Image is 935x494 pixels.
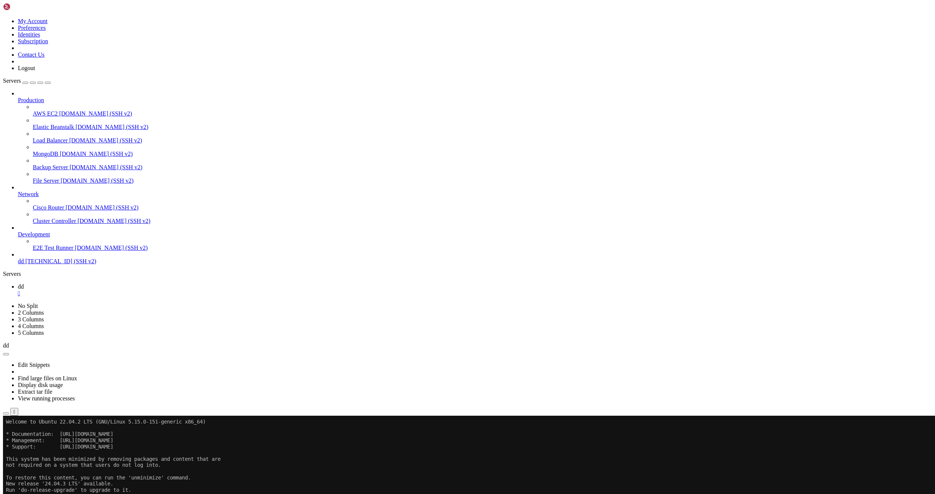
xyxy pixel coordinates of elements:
[33,238,932,251] li: E2E Test Runner [DOMAIN_NAME] (SSH v2)
[78,218,151,224] span: [DOMAIN_NAME] (SSH v2)
[33,124,932,130] a: Elastic Beanstalk [DOMAIN_NAME] (SSH v2)
[3,271,932,277] div: Servers
[59,110,132,117] span: [DOMAIN_NAME] (SSH v2)
[18,375,77,381] a: Find large files on Linux
[33,110,58,117] span: AWS EC2
[3,78,51,84] a: Servers
[18,191,932,198] a: Network
[76,124,149,130] span: [DOMAIN_NAME] (SSH v2)
[33,198,932,211] li: Cisco Router [DOMAIN_NAME] (SSH v2)
[18,309,44,316] a: 2 Columns
[33,117,932,130] li: Elastic Beanstalk [DOMAIN_NAME] (SSH v2)
[61,177,134,184] span: [DOMAIN_NAME] (SSH v2)
[18,97,44,103] span: Production
[72,90,75,96] div: (22, 14)
[69,137,142,144] span: [DOMAIN_NAME] (SSH v2)
[33,211,932,224] li: Cluster Controller [DOMAIN_NAME] (SSH v2)
[18,283,24,290] span: dd
[33,171,932,184] li: File Server [DOMAIN_NAME] (SSH v2)
[3,59,839,65] x-row: To restore this content, you can run the 'unminimize' command.
[10,408,18,416] button: 
[18,283,932,297] a: dd
[3,40,839,47] x-row: This system has been minimized by removing packages and content that are
[18,316,44,322] a: 3 Columns
[18,31,40,38] a: Identities
[3,84,839,90] x-row: Last login: [DATE] from [TECHNICAL_ID]
[33,204,64,211] span: Cisco Router
[70,164,143,170] span: [DOMAIN_NAME] (SSH v2)
[18,258,24,264] span: dd
[18,231,932,238] a: Development
[3,3,839,9] x-row: Welcome to Ubuntu 22.04.2 LTS (GNU/Linux 5.15.0-151-generic x86_64)
[18,224,932,251] li: Development
[33,204,932,211] a: Cisco Router [DOMAIN_NAME] (SSH v2)
[33,130,932,144] li: Load Balancer [DOMAIN_NAME] (SSH v2)
[18,184,932,224] li: Network
[33,137,68,144] span: Load Balancer
[3,78,21,84] span: Servers
[33,151,932,157] a: MongoDB [DOMAIN_NAME] (SSH v2)
[33,110,932,117] a: AWS EC2 [DOMAIN_NAME] (SSH v2)
[18,251,932,265] li: dd [TECHNICAL_ID] (SSH v2)
[33,104,932,117] li: AWS EC2 [DOMAIN_NAME] (SSH v2)
[18,290,932,297] a: 
[33,218,932,224] a: Cluster Controller [DOMAIN_NAME] (SSH v2)
[33,164,68,170] span: Backup Server
[33,157,932,171] li: Backup Server [DOMAIN_NAME] (SSH v2)
[13,409,15,415] div: 
[3,342,9,349] span: dd
[18,258,932,265] a: dd [TECHNICAL_ID] (SSH v2)
[3,28,839,34] x-row: * Support: [URL][DOMAIN_NAME]
[18,388,52,395] a: Extract tar file
[18,323,44,329] a: 4 Columns
[3,71,839,78] x-row: Run 'do-release-upgrade' to upgrade to it.
[66,204,139,211] span: [DOMAIN_NAME] (SSH v2)
[18,330,44,336] a: 5 Columns
[18,65,35,71] a: Logout
[3,65,839,71] x-row: New release '24.04.3 LTS' available.
[33,245,932,251] a: E2E Test Runner [DOMAIN_NAME] (SSH v2)
[18,97,932,104] a: Production
[18,38,48,44] a: Subscription
[18,25,46,31] a: Preferences
[75,245,148,251] span: [DOMAIN_NAME] (SSH v2)
[18,18,48,24] a: My Account
[18,231,50,237] span: Development
[60,151,133,157] span: [DOMAIN_NAME] (SSH v2)
[3,15,839,22] x-row: * Documentation: [URL][DOMAIN_NAME]
[33,177,932,184] a: File Server [DOMAIN_NAME] (SSH v2)
[18,362,50,368] a: Edit Snippets
[3,46,839,53] x-row: not required on a system that users do not log into.
[18,90,932,184] li: Production
[25,258,96,264] span: [TECHNICAL_ID] (SSH v2)
[18,303,38,309] a: No Split
[33,151,58,157] span: MongoDB
[3,3,46,10] img: Shellngn
[33,218,76,224] span: Cluster Controller
[33,177,59,184] span: File Server
[18,395,75,402] a: View running processes
[18,382,63,388] a: Display disk usage
[33,144,932,157] li: MongoDB [DOMAIN_NAME] (SSH v2)
[33,164,932,171] a: Backup Server [DOMAIN_NAME] (SSH v2)
[3,90,839,96] x-row: root@homeless-cock:~#
[33,245,73,251] span: E2E Test Runner
[18,191,39,197] span: Network
[18,51,45,58] a: Contact Us
[33,124,74,130] span: Elastic Beanstalk
[33,137,932,144] a: Load Balancer [DOMAIN_NAME] (SSH v2)
[3,22,839,28] x-row: * Management: [URL][DOMAIN_NAME]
